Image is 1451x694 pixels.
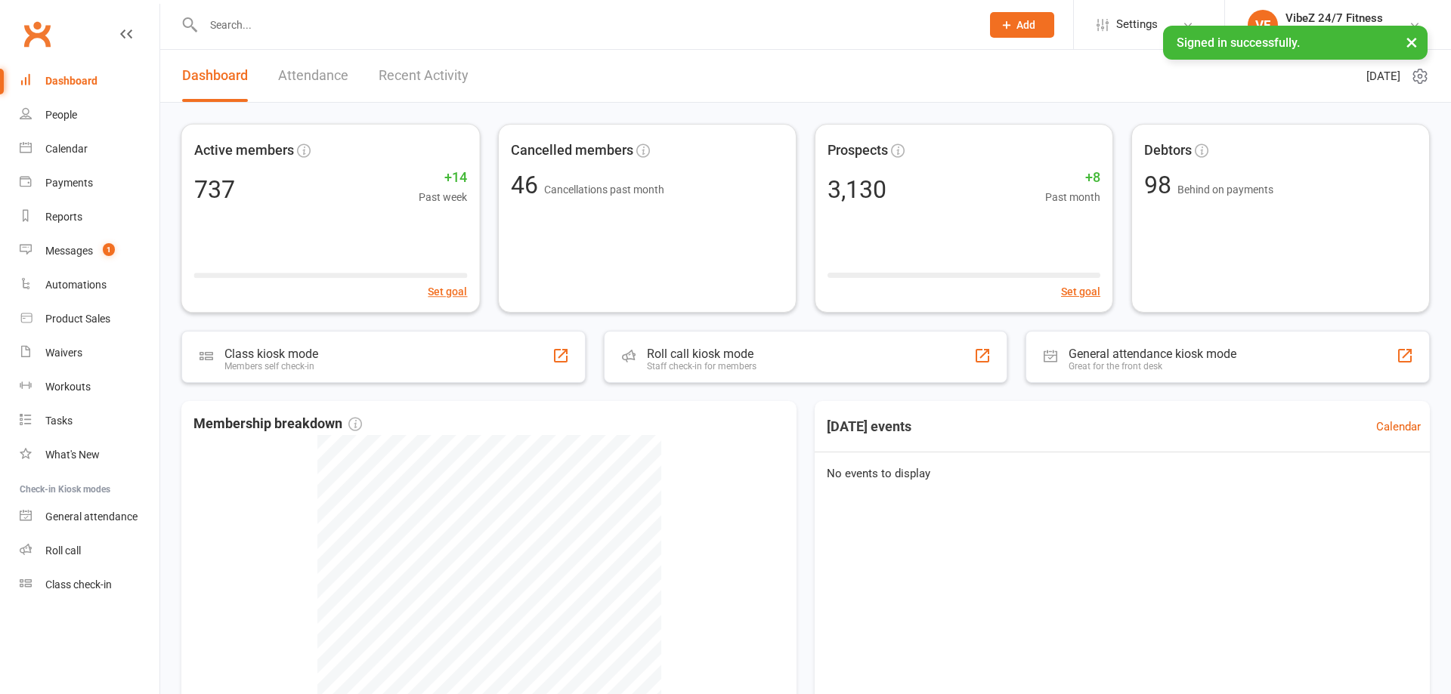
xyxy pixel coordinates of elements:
div: Reports [45,211,82,223]
a: Roll call [20,534,159,568]
div: Class kiosk mode [224,347,318,361]
span: Membership breakdown [193,413,362,435]
div: Workouts [45,381,91,393]
a: Messages 1 [20,234,159,268]
div: People [45,109,77,121]
span: Past week [419,189,467,205]
div: Waivers [45,347,82,359]
div: VibeZ 24/7 Fitness [1285,25,1383,39]
span: +14 [419,167,467,189]
span: Cancellations past month [544,184,664,196]
span: 98 [1144,171,1177,199]
a: Product Sales [20,302,159,336]
div: Payments [45,177,93,189]
div: Class check-in [45,578,112,591]
a: Recent Activity [379,50,469,102]
span: Settings [1116,8,1158,42]
span: 46 [511,171,544,199]
span: [DATE] [1366,67,1400,85]
div: No events to display [809,452,1436,495]
div: VibeZ 24/7 Fitness [1285,11,1383,25]
a: Dashboard [20,64,159,98]
button: Set goal [428,283,467,300]
a: Attendance [278,50,348,102]
a: Calendar [1376,418,1421,436]
div: Roll call kiosk mode [647,347,756,361]
a: General attendance kiosk mode [20,500,159,534]
div: Product Sales [45,313,110,325]
span: Signed in successfully. [1177,35,1300,50]
div: Dashboard [45,75,97,87]
a: Automations [20,268,159,302]
span: Debtors [1144,140,1192,162]
div: Calendar [45,143,88,155]
a: Class kiosk mode [20,568,159,602]
button: Set goal [1061,283,1100,300]
a: Clubworx [18,15,56,53]
div: 737 [194,177,235,201]
button: Add [990,12,1054,38]
div: Automations [45,279,107,291]
span: Past month [1045,189,1100,205]
span: +8 [1045,167,1100,189]
a: Calendar [20,132,159,166]
div: Staff check-in for members [647,361,756,372]
span: 1 [103,243,115,256]
div: Messages [45,245,93,257]
span: Add [1016,19,1035,31]
a: Dashboard [182,50,248,102]
div: General attendance kiosk mode [1069,347,1236,361]
a: Payments [20,166,159,200]
input: Search... [199,14,970,35]
div: VF [1248,10,1278,40]
a: What's New [20,438,159,472]
div: Great for the front desk [1069,361,1236,372]
a: People [20,98,159,132]
h3: [DATE] events [815,413,924,440]
div: Tasks [45,415,73,427]
div: Members self check-in [224,361,318,372]
span: Behind on payments [1177,184,1273,196]
span: Active members [194,139,294,161]
div: General attendance [45,510,138,523]
div: What's New [45,449,100,461]
a: Workouts [20,370,159,404]
a: Waivers [20,336,159,370]
a: Reports [20,200,159,234]
span: Prospects [828,140,888,162]
div: Roll call [45,544,81,557]
a: Tasks [20,404,159,438]
div: 3,130 [828,177,886,202]
button: × [1398,26,1425,58]
span: Cancelled members [511,140,633,162]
